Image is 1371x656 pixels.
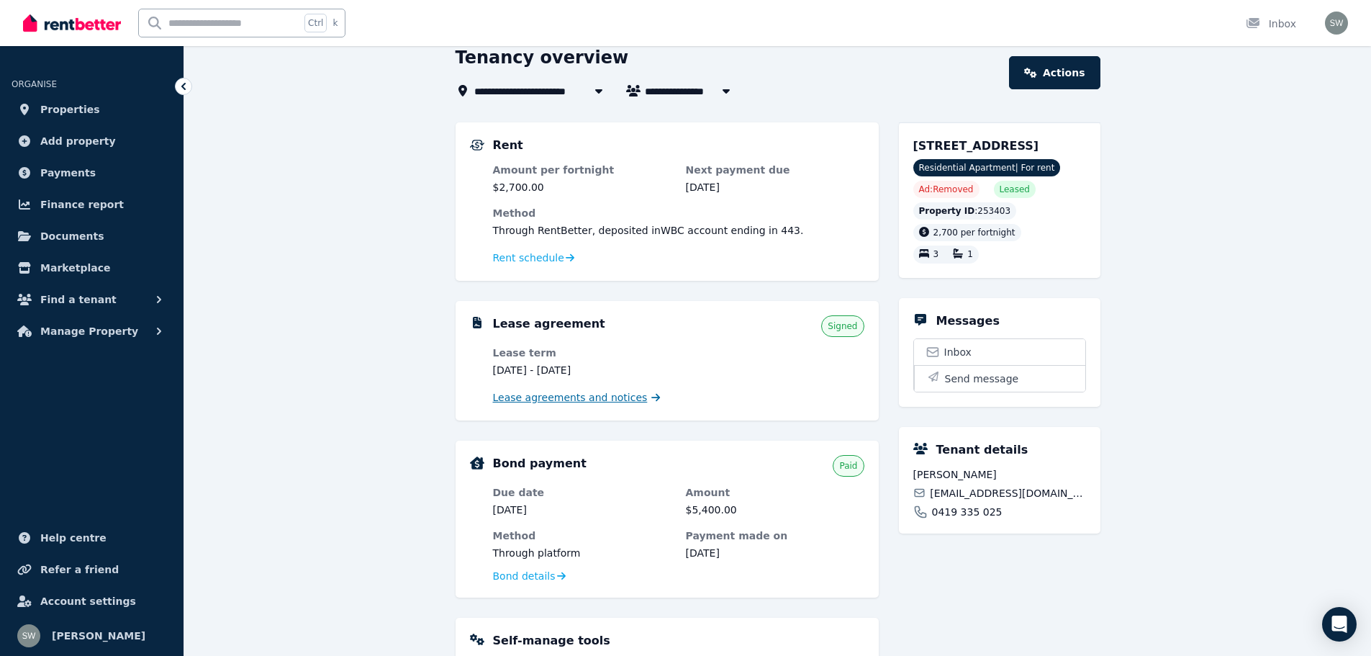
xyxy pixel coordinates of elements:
[456,46,629,69] h1: Tenancy overview
[686,503,864,517] dd: $5,400.00
[930,486,1085,500] span: [EMAIL_ADDRESS][DOMAIN_NAME]
[52,627,145,644] span: [PERSON_NAME]
[23,12,121,34] img: RentBetter
[493,632,610,650] h5: Self-manage tools
[913,139,1039,153] span: [STREET_ADDRESS]
[40,529,107,547] span: Help centre
[839,460,857,472] span: Paid
[686,163,864,177] dt: Next payment due
[493,137,523,154] h5: Rent
[945,372,1019,386] span: Send message
[40,228,104,245] span: Documents
[332,17,338,29] span: k
[493,163,671,177] dt: Amount per fortnight
[913,202,1017,220] div: : 253403
[17,624,40,647] img: Stacey Walker
[12,190,172,219] a: Finance report
[686,529,864,543] dt: Payment made on
[493,485,671,500] dt: Due date
[493,315,605,333] h5: Lease agreement
[493,503,671,517] dd: [DATE]
[933,228,1015,238] span: 2,700 per fortnight
[493,529,671,543] dt: Method
[914,365,1085,392] button: Send message
[686,546,864,560] dd: [DATE]
[913,159,1061,176] span: Residential Apartment | For rent
[12,158,172,187] a: Payments
[12,285,172,314] button: Find a tenant
[12,79,57,89] span: ORGANISE
[12,127,172,156] a: Add property
[493,455,587,472] h5: Bond payment
[932,505,1003,519] span: 0419 335 025
[12,555,172,584] a: Refer a friend
[686,485,864,500] dt: Amount
[919,184,974,195] span: Ad: Removed
[12,587,172,616] a: Account settings
[40,323,138,340] span: Manage Property
[40,132,116,150] span: Add property
[1246,17,1296,31] div: Inbox
[913,467,1086,482] span: [PERSON_NAME]
[828,320,857,332] span: Signed
[470,140,484,150] img: Rental Payments
[493,569,566,583] a: Bond details
[493,390,648,405] span: Lease agreements and notices
[944,345,972,359] span: Inbox
[40,561,119,578] span: Refer a friend
[493,390,661,405] a: Lease agreements and notices
[936,313,1000,330] h5: Messages
[470,457,484,469] img: Bond Details
[933,250,939,260] span: 3
[493,546,671,560] dd: Through platform
[40,593,136,610] span: Account settings
[493,180,671,194] dd: $2,700.00
[304,14,327,32] span: Ctrl
[914,339,1085,365] a: Inbox
[1322,607,1357,642] div: Open Intercom Messenger
[936,441,1028,459] h5: Tenant details
[1000,184,1030,195] span: Leased
[493,251,564,265] span: Rent schedule
[12,95,172,124] a: Properties
[40,259,110,277] span: Marketplace
[493,346,671,360] dt: Lease term
[40,196,124,213] span: Finance report
[967,250,973,260] span: 1
[40,101,100,118] span: Properties
[12,524,172,552] a: Help centre
[493,225,804,236] span: Through RentBetter , deposited in WBC account ending in 443 .
[40,164,96,181] span: Payments
[12,317,172,346] button: Manage Property
[1325,12,1348,35] img: Stacey Walker
[12,222,172,251] a: Documents
[493,569,556,583] span: Bond details
[40,291,117,308] span: Find a tenant
[493,363,671,377] dd: [DATE] - [DATE]
[493,206,864,220] dt: Method
[493,251,575,265] a: Rent schedule
[1009,56,1100,89] a: Actions
[919,205,975,217] span: Property ID
[686,180,864,194] dd: [DATE]
[12,253,172,282] a: Marketplace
